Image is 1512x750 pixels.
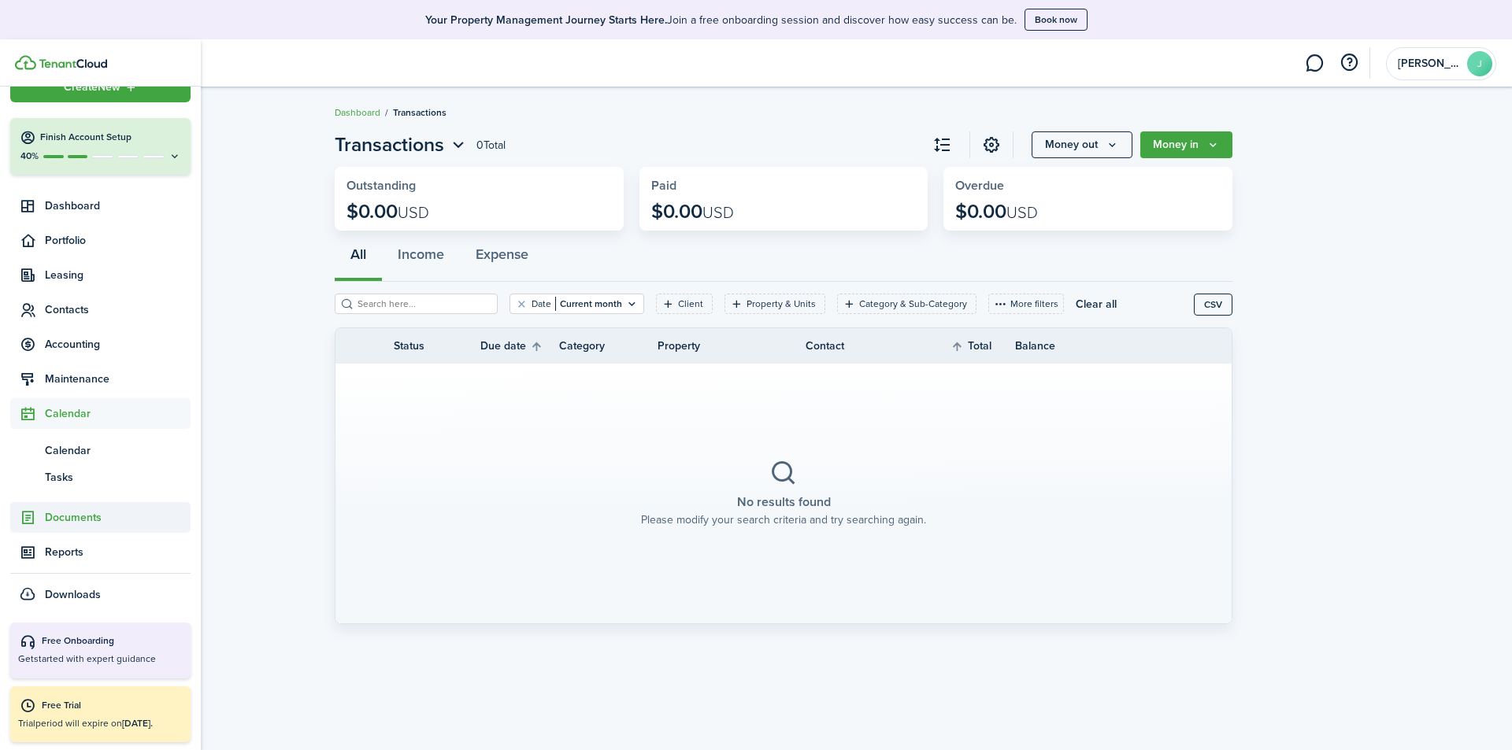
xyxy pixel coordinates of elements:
[480,337,559,356] th: Sort
[702,201,734,224] span: USD
[346,179,612,193] widget-stats-title: Outstanding
[1006,201,1038,224] span: USD
[18,716,183,730] p: Trial
[476,137,506,153] header-page-total: 0 Total
[20,150,39,163] p: 40%
[532,297,551,311] filter-tag-label: Date
[382,235,460,282] button: Income
[15,55,36,70] img: TenantCloud
[678,297,703,311] filter-tag-label: Client
[45,586,101,603] span: Downloads
[45,405,191,422] span: Calendar
[1140,131,1232,158] button: Open menu
[335,105,380,120] a: Dashboard
[346,201,429,223] p: $0.00
[335,131,469,159] button: Transactions
[394,338,480,354] th: Status
[10,537,191,567] a: Reports
[1194,294,1232,316] button: CSV
[955,179,1221,193] widget-stats-title: Overdue
[10,623,191,678] button: Free OnboardingGetstarted with expert guidance
[10,464,191,490] a: Tasks
[393,105,447,120] span: Transactions
[45,301,191,318] span: Contacts
[1467,51,1492,76] avatar-text: J
[10,190,191,221] a: Dashboard
[425,12,667,28] b: Your Property Management Journey Starts Here.
[34,652,156,666] span: started with expert guidance
[988,294,1064,314] button: More filters
[806,338,921,354] th: Contact
[1336,50,1362,76] button: Open resource center
[859,297,967,311] filter-tag-label: Category & Sub-Category
[45,232,191,249] span: Portfolio
[1140,131,1232,158] button: Money in
[122,716,153,730] b: [DATE].
[45,544,191,560] span: Reports
[45,267,191,283] span: Leasing
[1299,43,1329,83] a: Messaging
[724,294,825,314] filter-tag: Open filter
[45,509,191,526] span: Documents
[335,131,469,159] button: Open menu
[651,201,734,223] p: $0.00
[1025,9,1088,31] button: Book now
[651,179,917,193] widget-stats-title: Paid
[1398,58,1461,69] span: Jose
[656,294,713,314] filter-tag: Open filter
[555,297,622,311] filter-tag-value: Current month
[460,235,544,282] button: Expense
[10,437,191,464] a: Calendar
[354,297,492,312] input: Search here...
[1015,338,1110,354] th: Balance
[18,652,183,666] p: Get
[39,59,107,68] img: TenantCloud
[398,201,429,224] span: USD
[10,72,191,102] button: Open menu
[837,294,976,314] filter-tag: Open filter
[35,716,153,730] span: period will expire on
[64,82,120,93] span: Create New
[45,442,191,459] span: Calendar
[1032,131,1132,158] button: Money out
[1032,131,1132,158] button: Open menu
[641,512,926,528] placeholder-description: Please modify your search criteria and try searching again.
[425,12,1017,28] p: Join a free onboarding session and discover how easy success can be.
[10,686,191,742] a: Free TrialTrialperiod will expire on[DATE].
[45,469,191,486] span: Tasks
[42,698,183,714] div: Free Trial
[40,131,181,144] h4: Finish Account Setup
[510,294,644,314] filter-tag: Open filter
[42,634,183,650] div: Free Onboarding
[1076,294,1117,314] button: Clear all
[747,297,816,311] filter-tag-label: Property & Units
[737,493,831,512] placeholder-title: No results found
[45,198,191,214] span: Dashboard
[515,297,528,310] button: Clear filter
[955,201,1038,223] p: $0.00
[658,338,806,354] th: Property
[335,131,444,159] span: Transactions
[45,336,191,353] span: Accounting
[45,371,191,387] span: Maintenance
[10,118,191,175] button: Finish Account Setup40%
[559,338,658,354] th: Category
[951,337,1015,356] th: Sort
